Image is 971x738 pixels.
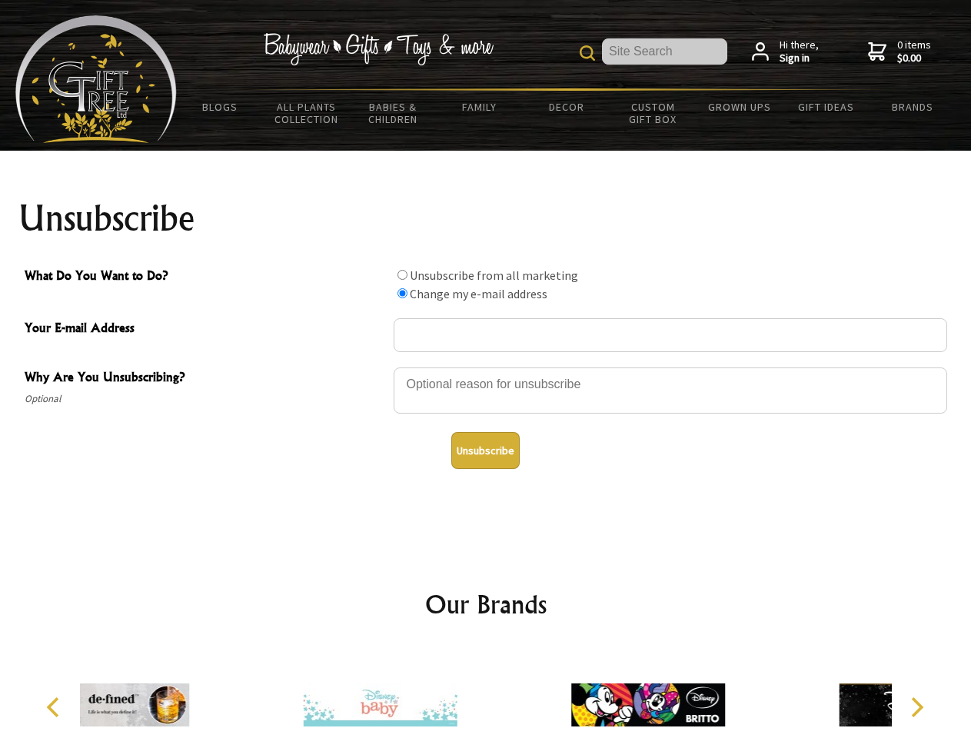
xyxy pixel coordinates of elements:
a: 0 items$0.00 [868,38,931,65]
img: Babywear - Gifts - Toys & more [263,33,494,65]
label: Change my e-mail address [410,286,547,301]
span: 0 items [897,38,931,65]
a: All Plants Collection [264,91,351,135]
button: Next [900,690,933,724]
h2: Our Brands [31,586,941,623]
a: Family [437,91,524,123]
input: Your E-mail Address [394,318,947,352]
input: What Do You Want to Do? [397,288,407,298]
span: What Do You Want to Do? [25,266,386,288]
a: Brands [870,91,956,123]
button: Previous [38,690,72,724]
input: What Do You Want to Do? [397,270,407,280]
label: Unsubscribe from all marketing [410,268,578,283]
a: Grown Ups [696,91,783,123]
a: Babies & Children [350,91,437,135]
span: Hi there, [780,38,819,65]
a: Custom Gift Box [610,91,697,135]
h1: Unsubscribe [18,200,953,237]
a: Hi there,Sign in [752,38,819,65]
span: Your E-mail Address [25,318,386,341]
button: Unsubscribe [451,432,520,469]
textarea: Why Are You Unsubscribing? [394,367,947,414]
a: Decor [523,91,610,123]
img: Babyware - Gifts - Toys and more... [15,15,177,143]
span: Why Are You Unsubscribing? [25,367,386,390]
strong: Sign in [780,52,819,65]
input: Site Search [602,38,727,65]
a: Gift Ideas [783,91,870,123]
img: product search [580,45,595,61]
strong: $0.00 [897,52,931,65]
a: BLOGS [177,91,264,123]
span: Optional [25,390,386,408]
